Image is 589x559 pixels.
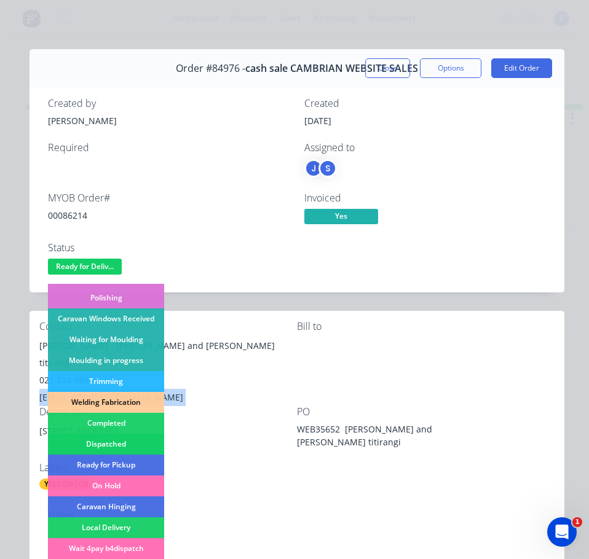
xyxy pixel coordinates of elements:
div: YELLOW JOB [39,479,93,490]
div: Trimming [48,371,164,392]
div: S [318,159,337,178]
button: Edit Order [491,58,552,78]
div: 00086214 [48,209,290,222]
div: J [304,159,323,178]
button: Close [365,58,410,78]
div: Wait 4pay b4dispatch [48,538,164,559]
div: Welding Fabrication [48,392,164,413]
div: Waiting for Moulding [48,329,164,350]
div: Ready for Pickup [48,455,164,475]
span: cash sale CAMBRIAN WEBSITE SALES [245,63,418,74]
div: [EMAIL_ADDRESS][DOMAIN_NAME] [39,389,297,406]
div: Created [304,98,546,109]
span: Order #84976 - [176,63,245,74]
div: [STREET_ADDRESS] [39,423,297,462]
div: On Hold [48,475,164,496]
div: Bill to [297,321,555,332]
span: Yes [304,209,378,224]
div: [PERSON_NAME] - [PERSON_NAME] and [PERSON_NAME] titirangi [39,337,297,372]
div: Labels [39,462,297,474]
div: Caravan Windows Received [48,308,164,329]
div: Contact [39,321,297,332]
div: [STREET_ADDRESS] [39,423,297,440]
div: Notes [48,509,546,521]
div: Required [48,142,290,154]
div: Caravan Hinging [48,496,164,517]
button: JS [304,159,337,178]
div: MYOB Order # [48,192,290,204]
div: WEB35652 [PERSON_NAME] and [PERSON_NAME] titirangi [297,423,451,448]
div: Deliver to [39,406,297,418]
div: 021 714 989 [39,372,297,389]
div: Moulding in progress [48,350,164,371]
div: PO [297,406,555,418]
div: Assigned to [304,142,546,154]
span: Ready for Deliv... [48,259,122,274]
div: [PERSON_NAME] [48,114,290,127]
div: [PERSON_NAME] - [PERSON_NAME] and [PERSON_NAME] titirangi021 714 989[EMAIL_ADDRESS][DOMAIN_NAME] [39,337,297,406]
button: Ready for Deliv... [48,259,122,277]
div: Invoiced [304,192,546,204]
div: Status [48,242,290,254]
iframe: Intercom live chat [547,517,577,547]
div: Completed [48,413,164,434]
div: Dispatched [48,434,164,455]
div: Created by [48,98,290,109]
button: Options [420,58,481,78]
div: Local Delivery [48,517,164,538]
span: 1 [572,517,582,527]
div: Polishing [48,287,164,308]
span: [DATE] [304,115,331,127]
